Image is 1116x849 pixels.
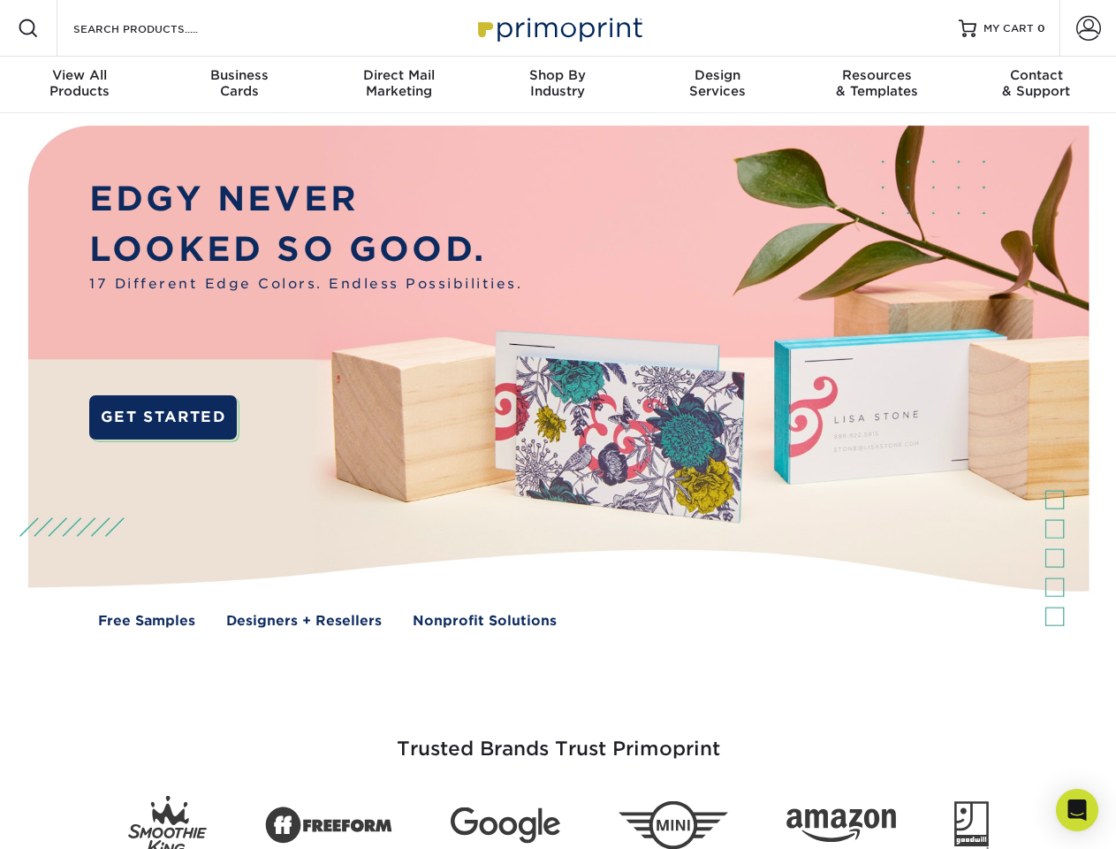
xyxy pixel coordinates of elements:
a: Free Samples [98,611,195,631]
span: Direct Mail [319,67,478,83]
p: LOOKED SO GOOD. [89,225,522,275]
span: 0 [1037,22,1045,34]
h3: Trusted Brands Trust Primoprint [42,695,1075,782]
img: Primoprint [470,9,647,47]
a: BusinessCards [159,57,318,113]
img: Google [451,807,560,844]
input: SEARCH PRODUCTS..... [72,18,244,39]
span: Business [159,67,318,83]
span: Contact [957,67,1116,83]
a: Contact& Support [957,57,1116,113]
a: Shop ByIndustry [478,57,637,113]
div: Industry [478,67,637,99]
a: Designers + Resellers [226,611,382,631]
img: Goodwill [954,801,989,849]
iframe: Google Customer Reviews [4,795,150,843]
div: Open Intercom Messenger [1056,789,1098,831]
span: Shop By [478,67,637,83]
a: DesignServices [638,57,797,113]
img: Amazon [786,809,896,843]
a: Direct MailMarketing [319,57,478,113]
div: & Templates [797,67,956,99]
div: Services [638,67,797,99]
span: 17 Different Edge Colors. Endless Possibilities. [89,274,522,294]
span: Design [638,67,797,83]
a: Resources& Templates [797,57,956,113]
span: Resources [797,67,956,83]
a: GET STARTED [89,395,237,440]
div: Cards [159,67,318,99]
div: & Support [957,67,1116,99]
a: Nonprofit Solutions [413,611,557,631]
div: Marketing [319,67,478,99]
p: EDGY NEVER [89,174,522,225]
span: MY CART [983,21,1034,36]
